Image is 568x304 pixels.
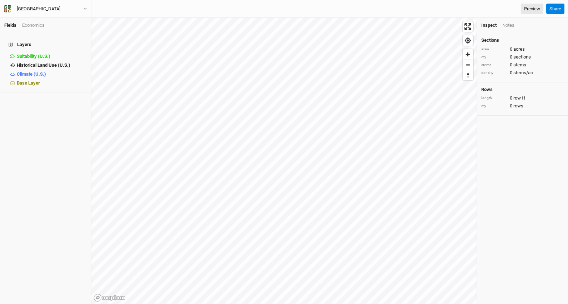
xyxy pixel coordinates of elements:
[4,22,16,28] a: Fields
[17,5,60,12] div: Third Way Farm
[17,62,87,68] div: Historical Land Use (U.S.)
[463,49,473,60] button: Zoom in
[513,103,523,109] span: rows
[17,54,87,59] div: Suitability (U.S.)
[481,70,506,76] div: density
[17,80,40,86] span: Base Layer
[481,47,506,52] div: area
[17,54,50,59] span: Suitability (U.S.)
[481,54,564,60] div: 0
[481,96,506,101] div: length
[502,22,514,29] div: Notes
[463,21,473,32] button: Enter fullscreen
[481,62,564,68] div: 0
[481,95,564,101] div: 0
[17,71,87,77] div: Climate (U.S.)
[4,5,87,13] button: [GEOGRAPHIC_DATA]
[546,4,564,14] button: Share
[513,95,525,101] span: row ft
[463,70,473,80] button: Reset bearing to north
[513,70,533,76] span: stems/ac
[463,60,473,70] button: Zoom out
[481,62,506,68] div: stems
[17,62,70,68] span: Historical Land Use (U.S.)
[17,80,87,86] div: Base Layer
[22,22,45,29] div: Economics
[513,46,525,52] span: acres
[481,70,564,76] div: 0
[521,4,543,14] a: Preview
[481,87,564,92] h4: Rows
[4,37,87,52] h4: Layers
[481,22,497,29] div: Inspect
[91,18,477,304] canvas: Map
[94,294,125,302] a: Mapbox logo
[513,54,531,60] span: sections
[481,103,564,109] div: 0
[513,62,526,68] span: stems
[463,35,473,46] button: Find my location
[17,5,60,12] div: [GEOGRAPHIC_DATA]
[481,37,564,43] h4: Sections
[481,46,564,52] div: 0
[17,71,46,77] span: Climate (U.S.)
[481,103,506,109] div: qty
[481,55,506,60] div: qty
